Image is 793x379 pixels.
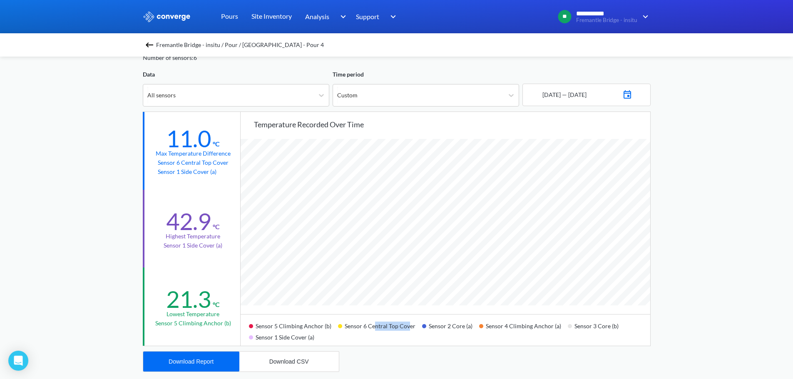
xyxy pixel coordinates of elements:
[622,88,632,99] img: calendar_icon_blu.svg
[158,158,229,167] p: Sensor 6 Central Top Cover
[156,149,231,158] div: Max temperature difference
[305,11,329,22] span: Analysis
[143,352,239,372] button: Download Report
[356,11,379,22] span: Support
[576,17,637,23] span: Fremantle Bridge - insitu
[143,11,191,22] img: logo_ewhite.svg
[169,358,214,365] div: Download Report
[8,351,28,371] div: Open Intercom Messenger
[147,91,176,100] div: All sensors
[167,310,219,319] div: Lowest temperature
[158,167,229,176] p: Sensor 1 Side Cover (a)
[333,70,519,79] div: Time period
[541,90,587,99] div: [DATE] — [DATE]
[422,320,479,331] div: Sensor 2 Core (a)
[144,40,154,50] img: backspace.svg
[143,70,329,79] div: Data
[338,320,422,331] div: Sensor 6 Central Top Cover
[568,320,625,331] div: Sensor 3 Core (b)
[249,331,321,342] div: Sensor 1 Side Cover (a)
[479,320,568,331] div: Sensor 4 Climbing Anchor (a)
[239,352,339,372] button: Download CSV
[385,12,398,22] img: downArrow.svg
[166,285,211,313] div: 21.3
[166,124,211,153] div: 11.0
[156,39,324,51] span: Fremantle Bridge - insitu / Pour / [GEOGRAPHIC_DATA] - Pour 4
[269,358,309,365] div: Download CSV
[335,12,348,22] img: downArrow.svg
[166,232,220,241] div: Highest temperature
[143,53,197,62] div: Number of sensors: 6
[254,119,650,130] div: Temperature recorded over time
[337,91,358,100] div: Custom
[637,12,651,22] img: downArrow.svg
[166,207,211,235] div: 42.9
[164,241,222,250] p: Sensor 1 Side Cover (a)
[155,319,231,328] p: Sensor 5 Climbing Anchor (b)
[249,320,338,331] div: Sensor 5 Climbing Anchor (b)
